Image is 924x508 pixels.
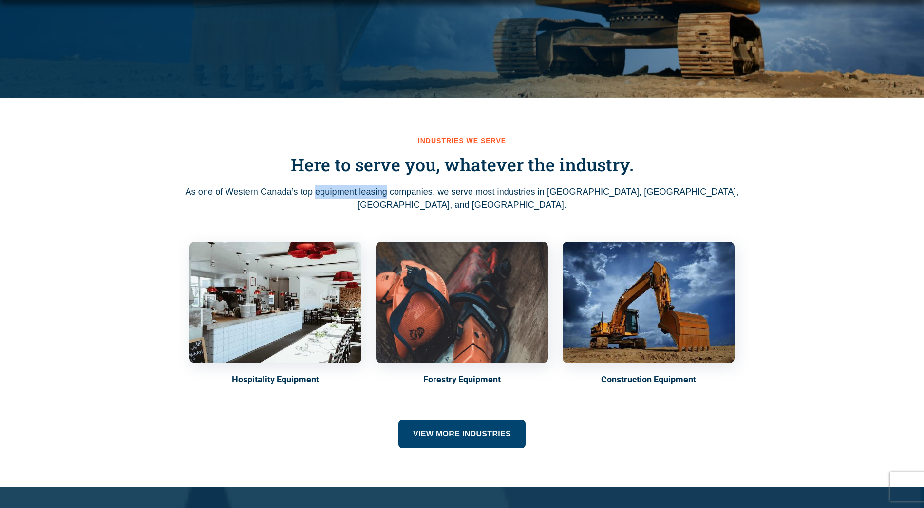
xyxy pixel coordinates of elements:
[185,154,740,175] h3: Here to serve you, whatever the industry.
[413,427,511,441] span: View more industries
[185,137,740,145] h2: Industries we serve
[376,373,548,386] h5: Forestry Equipment
[563,373,735,386] h5: Construction Equipment
[398,420,526,448] a: View more industries
[189,373,361,386] h5: Hospitality Equipment
[185,185,740,212] p: As one of Western Canada’s top equipment leasing companies, we serve most industries in [GEOGRAPH...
